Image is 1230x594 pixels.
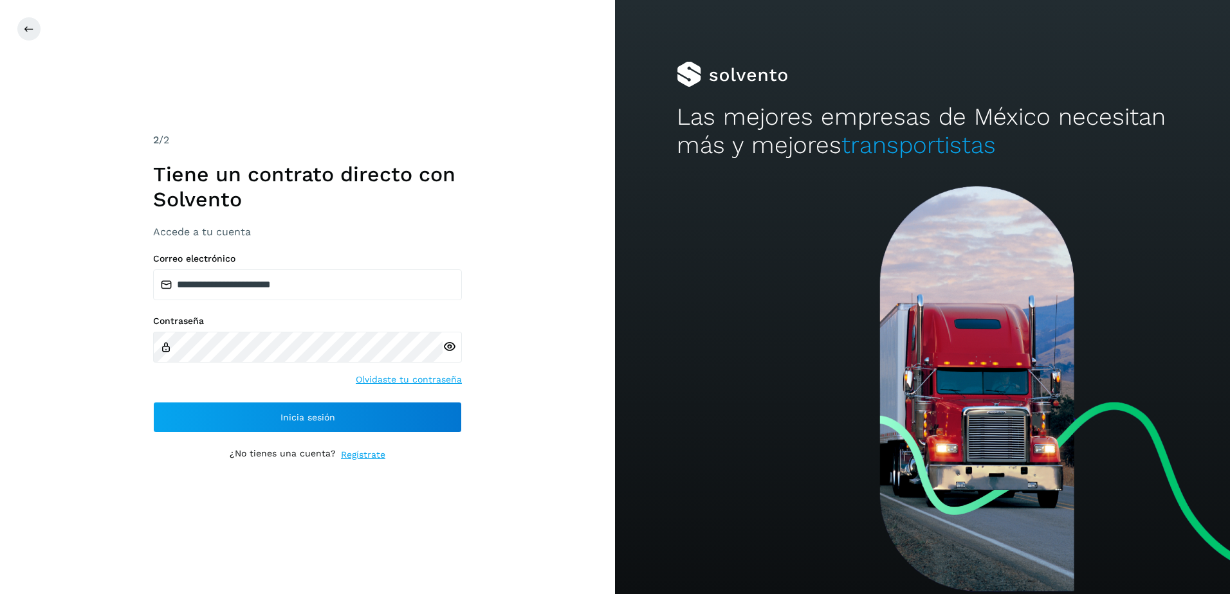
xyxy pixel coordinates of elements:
[153,134,159,146] span: 2
[153,226,462,238] h3: Accede a tu cuenta
[841,131,996,159] span: transportistas
[230,448,336,462] p: ¿No tienes una cuenta?
[153,402,462,433] button: Inicia sesión
[153,316,462,327] label: Contraseña
[153,253,462,264] label: Correo electrónico
[677,103,1169,160] h2: Las mejores empresas de México necesitan más y mejores
[280,413,335,422] span: Inicia sesión
[153,132,462,148] div: /2
[341,448,385,462] a: Regístrate
[153,162,462,212] h1: Tiene un contrato directo con Solvento
[356,373,462,386] a: Olvidaste tu contraseña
